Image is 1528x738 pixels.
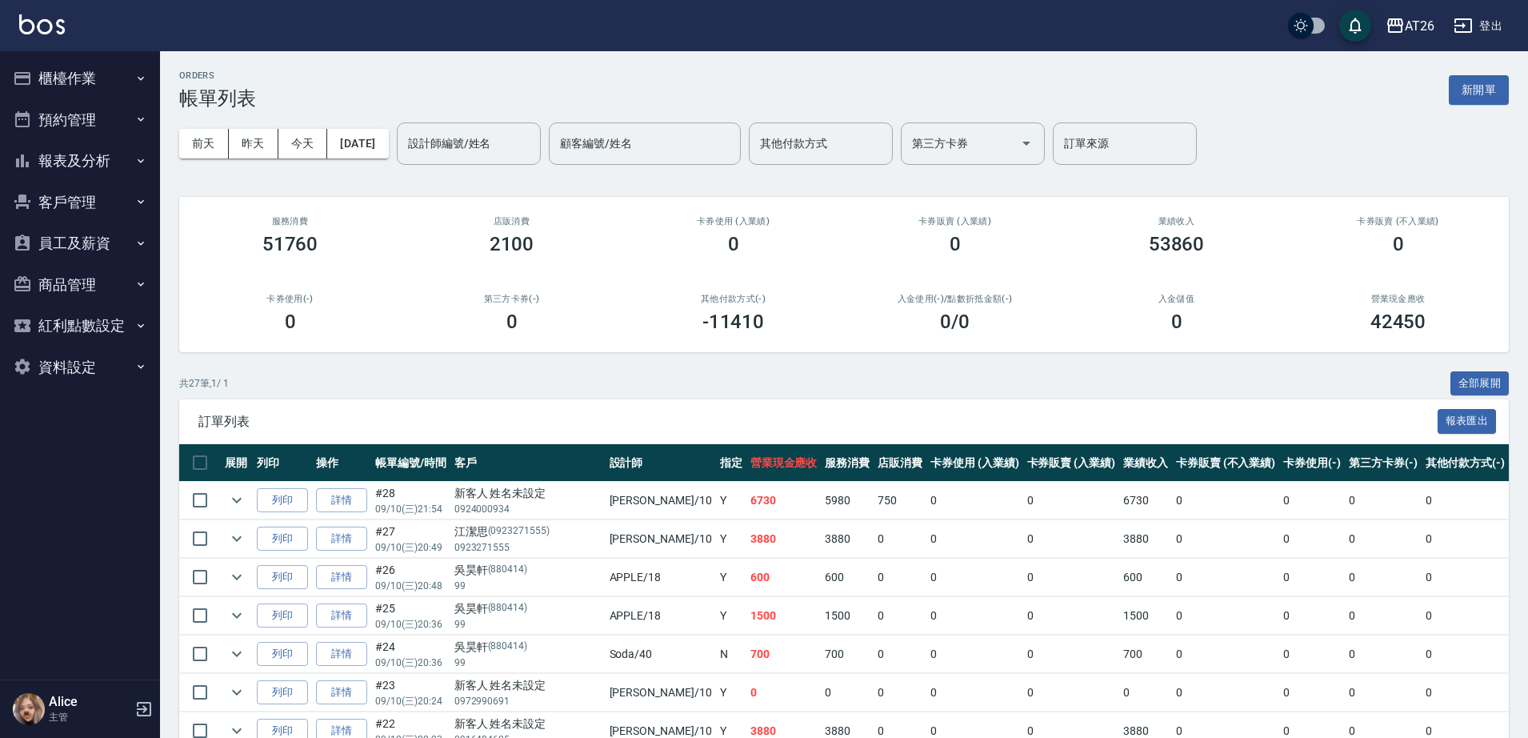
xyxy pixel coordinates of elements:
[225,680,249,704] button: expand row
[874,444,926,482] th: 店販消費
[316,680,367,705] a: 詳情
[606,444,716,482] th: 設計師
[746,482,822,519] td: 6730
[1345,444,1422,482] th: 第三方卡券(-)
[1119,520,1172,558] td: 3880
[371,636,450,673] td: #24
[6,58,154,99] button: 櫃檯作業
[716,482,746,519] td: Y
[1119,482,1172,519] td: 6730
[1119,559,1172,596] td: 600
[375,617,446,632] p: 09/10 (三) 20:36
[490,233,534,255] h3: 2100
[257,642,308,667] button: 列印
[454,540,602,555] p: 0923271555
[1171,311,1182,333] h3: 0
[6,182,154,223] button: 客戶管理
[6,140,154,182] button: 報表及分析
[821,674,874,712] td: 0
[926,674,1023,712] td: 0
[454,485,602,502] div: 新客人 姓名未設定
[198,294,382,304] h2: 卡券使用(-)
[257,527,308,551] button: 列印
[198,216,382,227] h3: 服務消費
[1172,636,1279,673] td: 0
[1345,520,1422,558] td: 0
[1023,520,1120,558] td: 0
[257,488,308,513] button: 列印
[926,559,1023,596] td: 0
[6,223,154,264] button: 員工及薪資
[863,294,1046,304] h2: 入金使用(-) /點數折抵金額(-)
[1119,444,1172,482] th: 業績收入
[257,565,308,590] button: 列印
[1422,674,1510,712] td: 0
[1370,311,1426,333] h3: 42450
[371,559,450,596] td: #26
[1172,444,1279,482] th: 卡券販賣 (不入業績)
[1393,233,1404,255] h3: 0
[1422,444,1510,482] th: 其他付款方式(-)
[420,216,603,227] h2: 店販消費
[950,233,961,255] h3: 0
[327,129,388,158] button: [DATE]
[1438,409,1497,434] button: 報表匯出
[821,444,874,482] th: 服務消費
[746,559,822,596] td: 600
[371,482,450,519] td: #28
[1279,444,1345,482] th: 卡券使用(-)
[1085,216,1268,227] h2: 業績收入
[6,305,154,347] button: 紅利點數設定
[375,694,446,708] p: 09/10 (三) 20:24
[316,642,367,667] a: 詳情
[6,99,154,141] button: 預約管理
[874,597,926,635] td: 0
[1279,520,1345,558] td: 0
[1119,636,1172,673] td: 700
[225,527,249,551] button: expand row
[821,597,874,635] td: 1500
[49,694,130,710] h5: Alice
[926,597,1023,635] td: 0
[728,233,739,255] h3: 0
[454,716,602,732] div: 新客人 姓名未設定
[454,562,602,579] div: 吳昊軒
[6,347,154,388] button: 資料設定
[1279,674,1345,712] td: 0
[746,444,822,482] th: 營業現金應收
[375,502,446,516] p: 09/10 (三) 21:54
[179,70,256,81] h2: ORDERS
[225,604,249,628] button: expand row
[1345,597,1422,635] td: 0
[606,559,716,596] td: APPLE /18
[642,216,825,227] h2: 卡券使用 (入業績)
[1279,559,1345,596] td: 0
[1438,413,1497,428] a: 報表匯出
[1447,11,1509,41] button: 登出
[874,636,926,673] td: 0
[1449,75,1509,105] button: 新開單
[1023,597,1120,635] td: 0
[179,129,229,158] button: 前天
[716,674,746,712] td: Y
[285,311,296,333] h3: 0
[1279,636,1345,673] td: 0
[371,444,450,482] th: 帳單編號/時間
[1345,559,1422,596] td: 0
[1023,444,1120,482] th: 卡券販賣 (入業績)
[1339,10,1371,42] button: save
[606,597,716,635] td: APPLE /18
[874,482,926,519] td: 750
[316,604,367,628] a: 詳情
[225,488,249,512] button: expand row
[19,14,65,34] img: Logo
[746,597,822,635] td: 1500
[375,579,446,593] p: 09/10 (三) 20:48
[1379,10,1441,42] button: AT26
[1422,482,1510,519] td: 0
[1119,674,1172,712] td: 0
[821,482,874,519] td: 5980
[420,294,603,304] h2: 第三方卡券(-)
[225,642,249,666] button: expand row
[257,604,308,628] button: 列印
